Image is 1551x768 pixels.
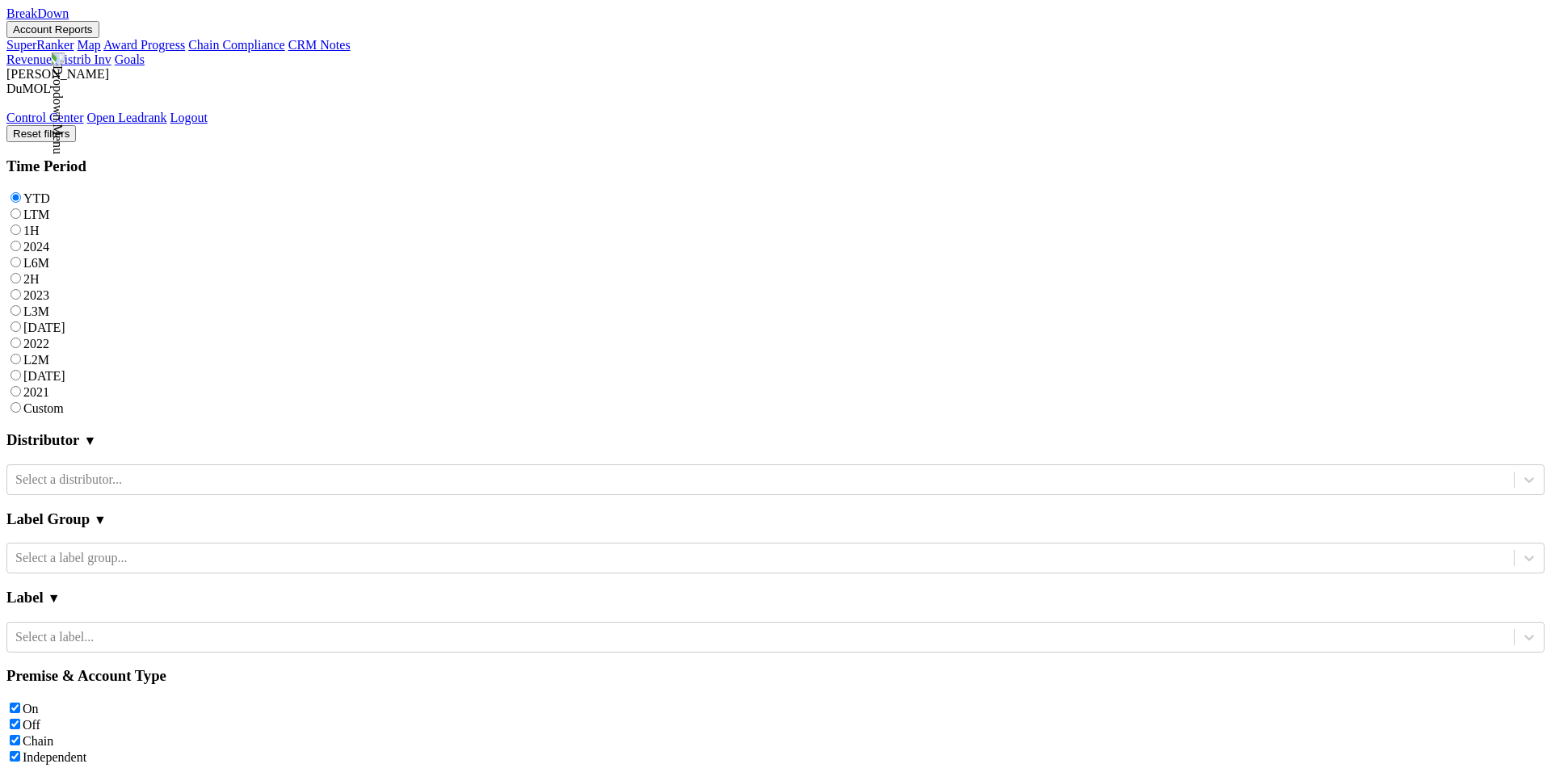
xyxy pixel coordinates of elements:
label: [DATE] [23,369,65,383]
a: Award Progress [103,38,185,52]
label: Off [23,718,40,732]
img: Dropdown Menu [50,52,65,154]
a: Control Center [6,111,84,124]
label: On [23,702,39,716]
button: Account Reports [6,21,99,38]
label: Independent [23,750,86,764]
a: Open Leadrank [87,111,167,124]
a: Revenue [6,52,52,66]
span: ▼ [48,591,61,606]
a: BreakDown [6,6,69,20]
label: YTD [23,191,50,205]
label: L6M [23,256,49,270]
label: 2H [23,272,40,286]
label: 2023 [23,288,49,302]
span: DuMOL [6,82,51,95]
h3: Time Period [6,157,1545,175]
h3: Premise & Account Type [6,667,1545,685]
span: ▼ [94,513,107,527]
a: Map [78,38,101,52]
label: L2M [23,353,49,367]
span: ▼ [83,434,96,448]
label: Custom [23,401,64,415]
label: 2024 [23,240,49,254]
a: CRM Notes [288,38,351,52]
div: Account Reports [6,38,1545,52]
a: Logout [170,111,208,124]
a: Distrib Inv [55,52,111,66]
div: Dropdown Menu [6,111,1545,125]
label: [DATE] [23,321,65,334]
h3: Label [6,589,44,606]
div: [PERSON_NAME] [6,67,1545,82]
a: SuperRanker [6,38,74,52]
label: 1H [23,224,40,237]
label: 2022 [23,337,49,350]
label: LTM [23,208,49,221]
h3: Label Group [6,510,90,528]
a: Chain Compliance [188,38,285,52]
label: L3M [23,304,49,318]
label: Chain [23,734,53,748]
label: 2021 [23,385,49,399]
button: Reset filters [6,125,76,142]
a: Goals [115,52,145,66]
h3: Distributor [6,431,79,449]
